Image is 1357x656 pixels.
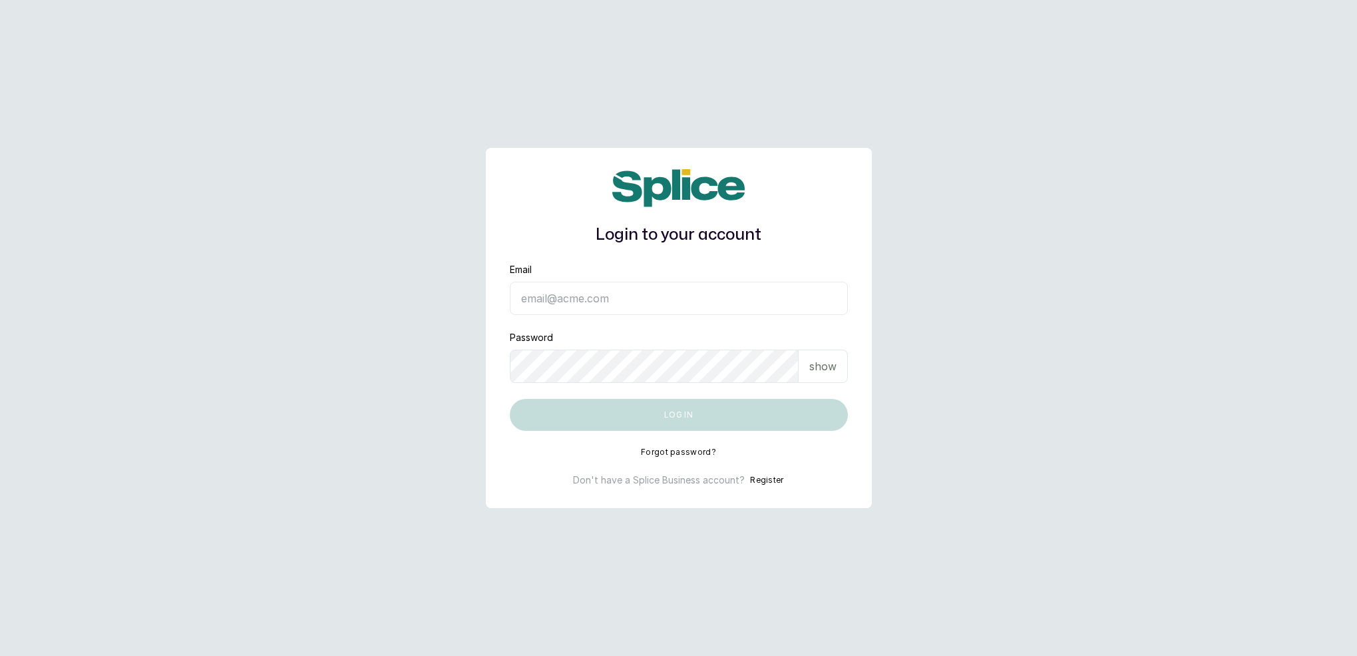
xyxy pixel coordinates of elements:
label: Email [510,263,532,276]
h1: Login to your account [510,223,848,247]
p: Don't have a Splice Business account? [573,474,745,487]
input: email@acme.com [510,282,848,315]
button: Register [750,474,783,487]
p: show [809,358,837,374]
label: Password [510,331,553,344]
button: Forgot password? [641,447,716,458]
button: Log in [510,399,848,431]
